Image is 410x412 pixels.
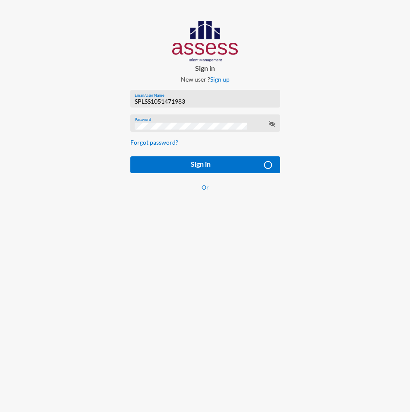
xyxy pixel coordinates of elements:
[210,76,230,83] a: Sign up
[130,156,280,173] button: Sign in
[130,184,280,191] p: Or
[135,98,275,105] input: Email/User Name
[123,76,287,83] p: New user ?
[123,64,287,72] p: Sign in
[130,139,178,146] a: Forgot password?
[172,21,238,62] img: AssessLogoo.svg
